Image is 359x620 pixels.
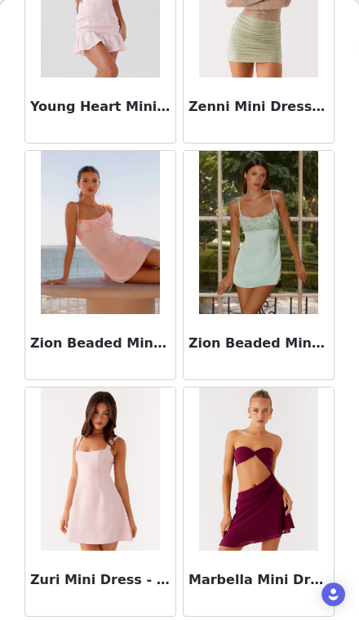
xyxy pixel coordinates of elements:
h3: Zuri Mini Dress - Pink [30,570,171,590]
img: Zion Beaded Mini Dress - Pink [41,151,159,314]
h3: Young Heart Mini Dress - Pink Petal [30,97,171,117]
img: Zuri Mini Dress - Pink [41,387,159,551]
h3: Zion Beaded Mini Dress - Pink [30,334,171,353]
h3: Marbella Mini Dress - Violetta [188,570,329,590]
div: Open Intercom Messenger [321,582,345,606]
h3: Zion Beaded Mini Dress - Sage [188,334,329,353]
img: Zion Beaded Mini Dress - Sage [199,151,317,314]
img: Marbella Mini Dress - Violetta [199,387,317,551]
h3: Zenni Mini Dress - Sage [188,97,329,117]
